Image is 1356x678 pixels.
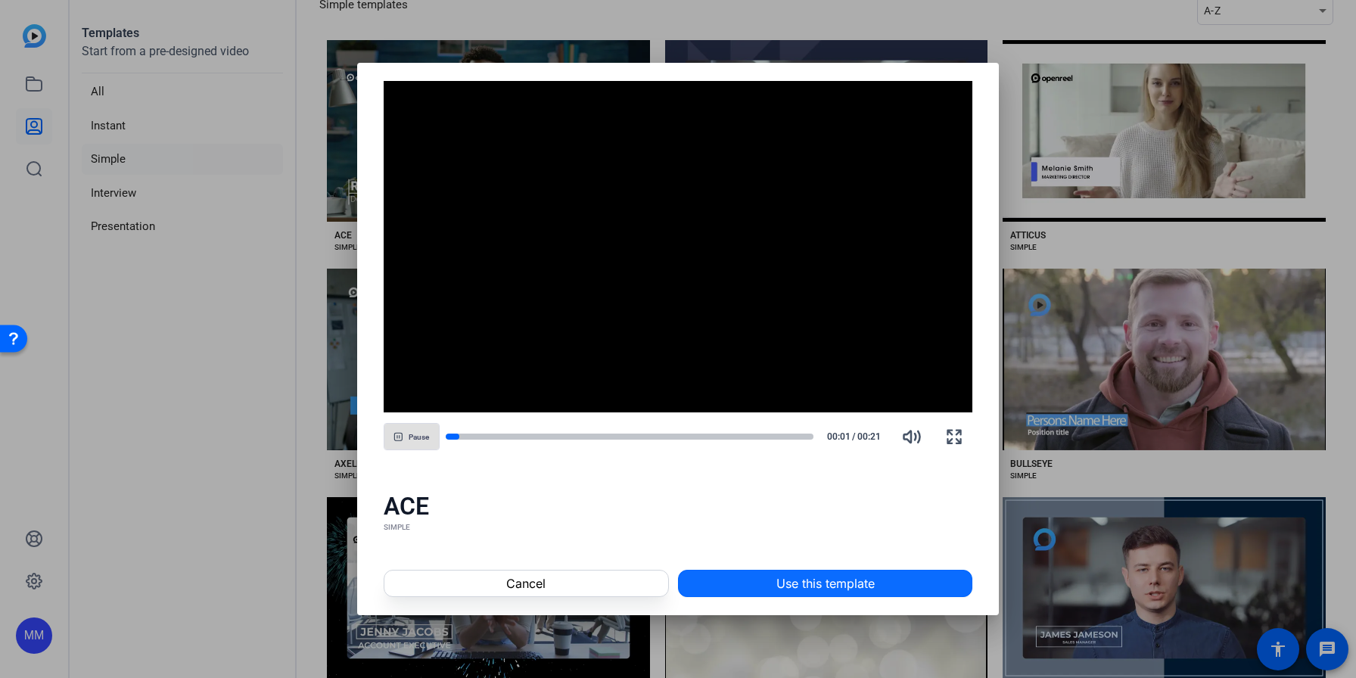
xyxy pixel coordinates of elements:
span: 00:01 [820,430,851,443]
div: ACE [384,491,973,521]
span: Use this template [776,574,875,592]
div: Video Player [384,81,973,412]
span: Cancel [506,574,546,592]
button: Pause [384,423,440,450]
button: Mute [894,418,930,455]
button: Fullscreen [936,418,972,455]
div: / [820,430,888,443]
span: Pause [409,433,429,442]
button: Cancel [384,570,669,597]
button: Use this template [678,570,972,597]
span: 00:21 [857,430,888,443]
div: SIMPLE [384,521,973,533]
